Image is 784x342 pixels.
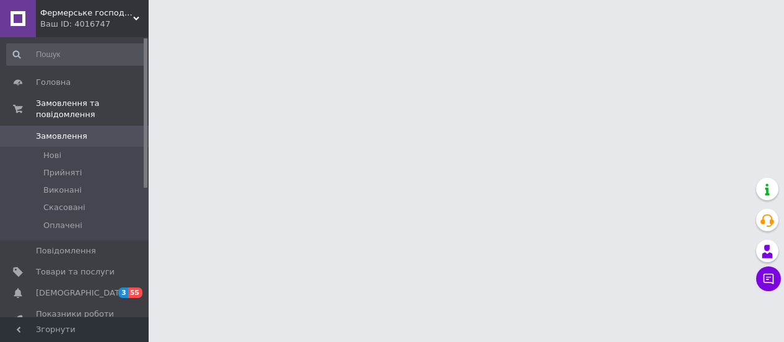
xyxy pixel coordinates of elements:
[36,77,71,88] span: Головна
[36,98,149,120] span: Замовлення та повідомлення
[756,266,781,291] button: Чат з покупцем
[43,185,82,196] span: Виконані
[43,220,82,231] span: Оплачені
[43,202,85,213] span: Скасовані
[6,43,146,66] input: Пошук
[36,309,115,331] span: Показники роботи компанії
[36,287,128,299] span: [DEMOGRAPHIC_DATA]
[43,150,61,161] span: Нові
[43,167,82,178] span: Прийняті
[36,131,87,142] span: Замовлення
[36,266,115,278] span: Товари та послуги
[128,287,142,298] span: 55
[40,7,133,19] span: Фермерське господарство Елітне плюс
[36,245,96,256] span: Повідомлення
[40,19,149,30] div: Ваш ID: 4016747
[118,287,128,298] span: 3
